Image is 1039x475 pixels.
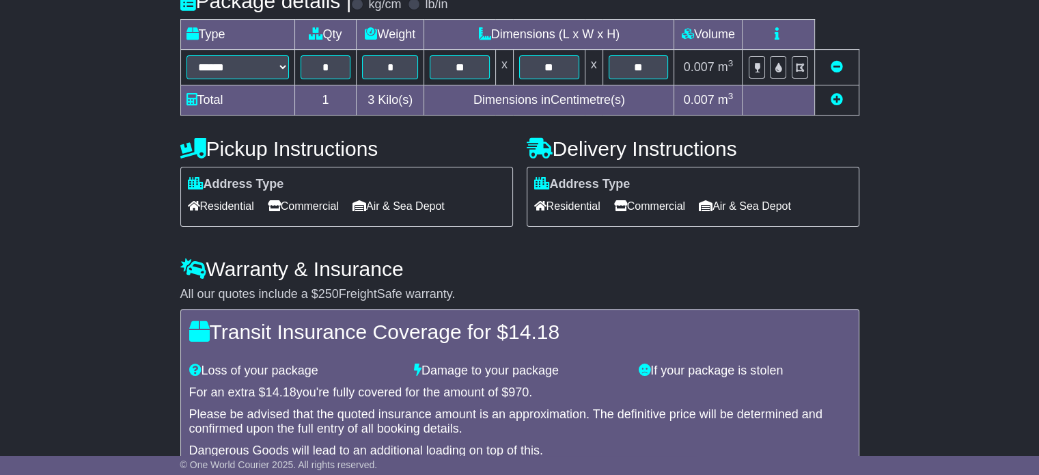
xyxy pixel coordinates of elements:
[368,93,374,107] span: 3
[508,385,529,399] span: 970
[495,50,513,85] td: x
[189,444,850,459] div: Dangerous Goods will lead to an additional loading on top of this.
[357,85,424,116] td: Kilo(s)
[180,85,294,116] td: Total
[180,258,859,280] h4: Warranty & Insurance
[407,364,632,379] div: Damage to your package
[728,58,734,68] sup: 3
[424,20,674,50] td: Dimensions (L x W x H)
[318,287,339,301] span: 250
[674,20,743,50] td: Volume
[352,195,445,217] span: Air & Sea Depot
[534,195,600,217] span: Residential
[718,60,734,74] span: m
[831,60,843,74] a: Remove this item
[508,321,559,343] span: 14.18
[266,385,296,399] span: 14.18
[424,85,674,116] td: Dimensions in Centimetre(s)
[189,321,850,343] h4: Transit Insurance Coverage for $
[357,20,424,50] td: Weight
[585,50,602,85] td: x
[189,407,850,437] div: Please be advised that the quoted insurance amount is an approximation. The definitive price will...
[188,195,254,217] span: Residential
[180,137,513,160] h4: Pickup Instructions
[684,60,715,74] span: 0.007
[182,364,407,379] div: Loss of your package
[180,20,294,50] td: Type
[728,91,734,101] sup: 3
[294,85,357,116] td: 1
[294,20,357,50] td: Qty
[614,195,685,217] span: Commercial
[718,93,734,107] span: m
[180,287,859,302] div: All our quotes include a $ FreightSafe warranty.
[188,177,284,192] label: Address Type
[699,195,791,217] span: Air & Sea Depot
[189,385,850,401] div: For an extra $ you're fully covered for the amount of $ .
[268,195,339,217] span: Commercial
[527,137,859,160] h4: Delivery Instructions
[534,177,631,192] label: Address Type
[831,93,843,107] a: Add new item
[632,364,857,379] div: If your package is stolen
[180,459,378,470] span: © One World Courier 2025. All rights reserved.
[684,93,715,107] span: 0.007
